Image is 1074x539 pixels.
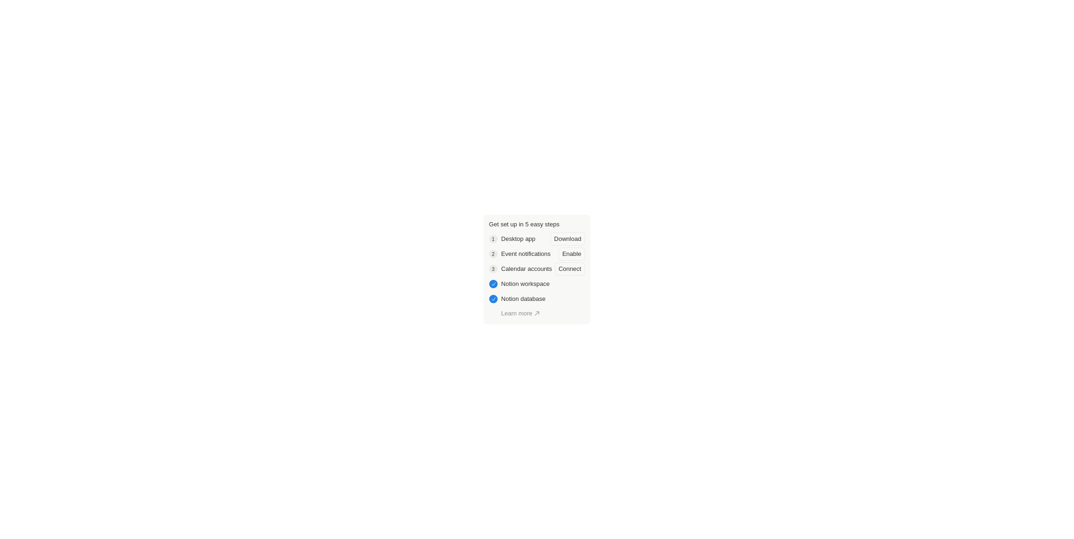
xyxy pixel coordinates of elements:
div: Event notifications [501,250,551,258]
div: Desktop app [501,235,536,243]
button: 2 [489,250,498,258]
span: 3 [492,267,495,272]
div: Enable [562,250,581,258]
div: Connect [559,265,581,273]
div: Download [554,235,582,243]
button: Enable [559,247,585,261]
div: Get set up in 5 easy steps [489,220,585,229]
div: Calendar accounts [501,265,552,273]
button: 3 [489,265,498,273]
button: 1 [489,235,498,243]
span: 1 [492,237,495,242]
button: Download [551,232,585,246]
button: Connect [555,262,585,276]
span: Learn more [501,309,532,318]
span: 2 [492,252,495,257]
